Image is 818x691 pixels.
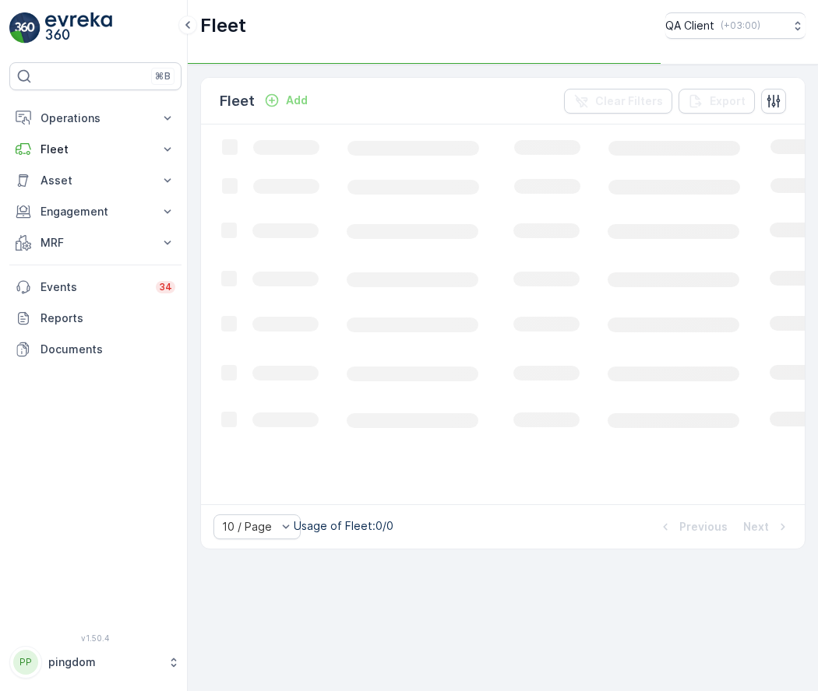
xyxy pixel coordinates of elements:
[9,103,182,134] button: Operations
[679,89,755,114] button: Export
[200,13,246,38] p: Fleet
[159,281,172,293] p: 34
[9,646,182,679] button: PPpingdom
[220,90,255,112] p: Fleet
[155,70,171,82] p: ⌘B
[679,519,728,535] p: Previous
[9,633,182,643] span: v 1.50.4
[41,235,150,251] p: MRF
[9,12,41,44] img: logo
[9,303,182,334] a: Reports
[665,18,714,33] p: QA Client
[656,517,729,536] button: Previous
[41,204,150,219] p: Engagement
[45,12,112,44] img: logo_light-DOdMpM7g.png
[41,279,146,295] p: Events
[258,91,314,110] button: Add
[595,93,663,109] p: Clear Filters
[41,142,150,157] p: Fleet
[9,334,182,365] a: Documents
[665,12,806,39] button: QA Client(+03:00)
[742,517,792,536] button: Next
[564,89,672,114] button: Clear Filters
[9,165,182,196] button: Asset
[743,519,769,535] p: Next
[294,518,393,534] p: Usage of Fleet : 0/0
[48,654,160,670] p: pingdom
[41,342,175,357] p: Documents
[9,272,182,303] a: Events34
[41,310,175,326] p: Reports
[9,196,182,227] button: Engagement
[9,134,182,165] button: Fleet
[41,110,150,126] p: Operations
[721,19,760,32] p: ( +03:00 )
[710,93,746,109] p: Export
[9,227,182,258] button: MRF
[13,650,38,675] div: PP
[41,173,150,188] p: Asset
[286,93,308,108] p: Add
